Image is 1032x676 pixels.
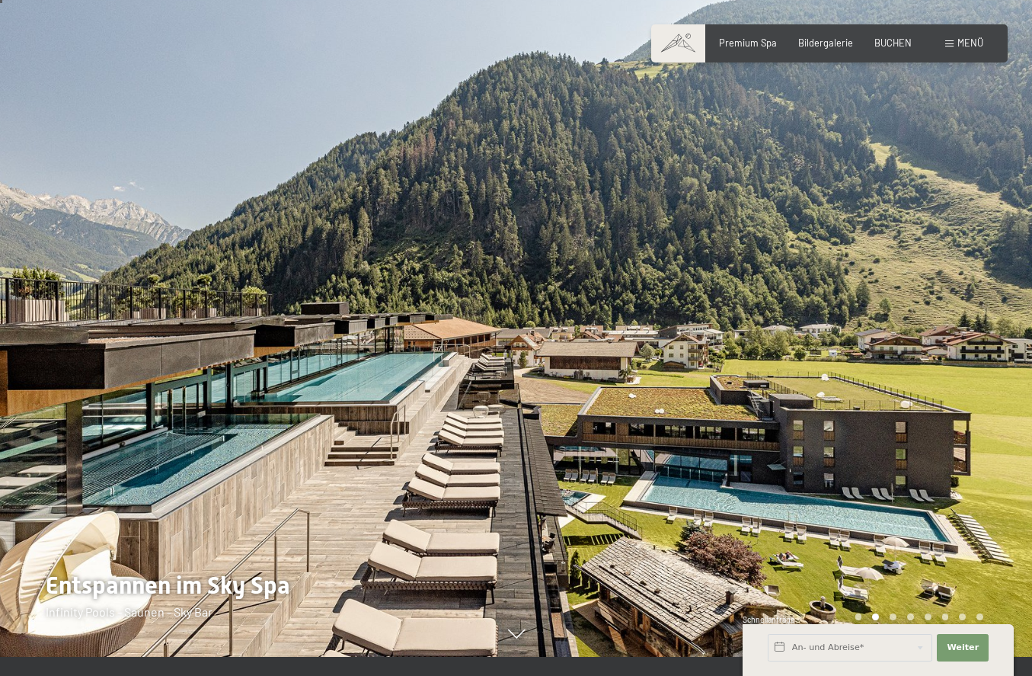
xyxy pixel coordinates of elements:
[957,37,983,49] span: Menü
[937,634,989,662] button: Weiter
[719,37,777,49] a: Premium Spa
[743,615,795,624] span: Schnellanfrage
[947,642,979,654] span: Weiter
[798,37,853,49] a: Bildergalerie
[874,37,912,49] a: BUCHEN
